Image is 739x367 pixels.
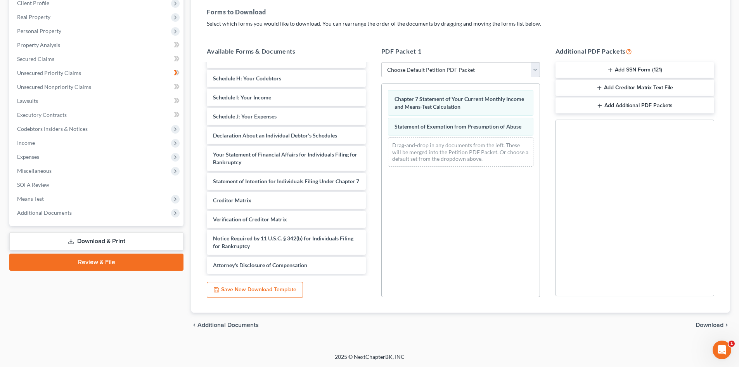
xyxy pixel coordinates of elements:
[213,75,281,82] span: Schedule H: Your Codebtors
[213,113,277,120] span: Schedule J: Your Expenses
[17,83,91,90] span: Unsecured Nonpriority Claims
[213,178,359,184] span: Statement of Intention for Individuals Filing Under Chapter 7
[696,322,730,328] button: Download chevron_right
[213,262,307,268] span: Attorney's Disclosure of Compensation
[9,232,183,250] a: Download & Print
[729,341,735,347] span: 1
[213,216,287,223] span: Verification of Creditor Matrix
[17,42,60,48] span: Property Analysis
[17,153,39,160] span: Expenses
[17,195,44,202] span: Means Test
[696,322,723,328] span: Download
[9,254,183,271] a: Review & File
[388,137,533,167] div: Drag-and-drop in any documents from the left. These will be merged into the Petition PDF Packet. ...
[191,322,259,328] a: chevron_left Additional Documents
[11,94,183,108] a: Lawsuits
[395,123,521,130] span: Statement of Exemption from Presumption of Abuse
[207,20,714,28] p: Select which forms you would like to download. You can rearrange the order of the documents by dr...
[17,97,38,104] span: Lawsuits
[207,47,365,56] h5: Available Forms & Documents
[17,125,88,132] span: Codebtors Insiders & Notices
[723,322,730,328] i: chevron_right
[213,132,337,139] span: Declaration About an Individual Debtor's Schedules
[11,66,183,80] a: Unsecured Priority Claims
[11,80,183,94] a: Unsecured Nonpriority Claims
[556,47,714,56] h5: Additional PDF Packets
[17,209,72,216] span: Additional Documents
[207,7,714,17] h5: Forms to Download
[213,151,357,165] span: Your Statement of Financial Affairs for Individuals Filing for Bankruptcy
[11,108,183,122] a: Executory Contracts
[17,111,67,118] span: Executory Contracts
[556,80,714,96] button: Add Creditor Matrix Text File
[556,62,714,78] button: Add SSN Form (121)
[197,322,259,328] span: Additional Documents
[17,167,52,174] span: Miscellaneous
[17,139,35,146] span: Income
[213,197,251,204] span: Creditor Matrix
[213,56,346,63] span: Schedule G: Executory Contracts and Unexpired Leases
[207,282,303,298] button: Save New Download Template
[17,70,81,76] span: Unsecured Priority Claims
[17,181,49,188] span: SOFA Review
[17,28,61,34] span: Personal Property
[11,178,183,192] a: SOFA Review
[713,341,731,359] iframe: Intercom live chat
[381,47,540,56] h5: PDF Packet 1
[556,97,714,114] button: Add Additional PDF Packets
[213,94,271,101] span: Schedule I: Your Income
[213,235,353,249] span: Notice Required by 11 U.S.C. § 342(b) for Individuals Filing for Bankruptcy
[17,14,50,20] span: Real Property
[395,96,524,110] span: Chapter 7 Statement of Your Current Monthly Income and Means-Test Calculation
[11,52,183,66] a: Secured Claims
[17,56,54,62] span: Secured Claims
[149,353,591,367] div: 2025 © NextChapterBK, INC
[191,322,197,328] i: chevron_left
[11,38,183,52] a: Property Analysis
